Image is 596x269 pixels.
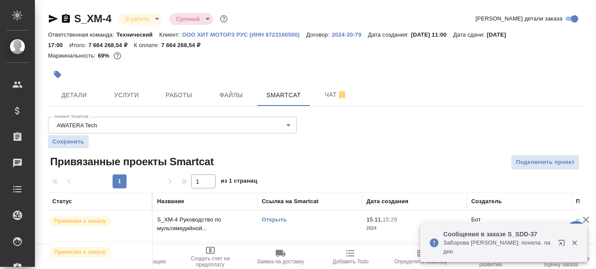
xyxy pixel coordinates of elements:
p: 15:29 [383,216,397,223]
span: Чат [315,89,357,100]
button: Сохранить [48,135,89,148]
p: 7 664 268,54 ₽ [161,42,207,48]
p: Дата сдачи: [453,31,486,38]
button: AWATERA Tech [54,122,99,129]
p: Договор: [306,31,332,38]
p: 69% [98,52,111,59]
p: 2024 [367,224,462,233]
p: 15.11, [367,216,383,223]
button: Скопировать ссылку [61,14,71,24]
div: AWATERA Tech [48,117,297,133]
p: Привязан к заказу [54,217,106,225]
div: В работе [119,13,162,25]
span: [PERSON_NAME] детали заказа [476,14,562,23]
button: Открыть в новой вкладке [553,234,574,255]
span: Привязанные проекты Smartcat [48,155,214,169]
a: Открыть [262,216,287,223]
a: 2024-20-79 [332,31,368,38]
a: S_XM-4 [74,13,112,24]
p: Технический [116,31,159,38]
p: S_XM-4 Руководство по мультимедийной... [157,215,253,233]
span: Определить тематику [394,259,447,265]
p: Ответственная команда: [48,31,116,38]
span: Подключить проект [516,157,575,167]
svg: Отписаться [337,90,347,100]
p: Клиент: [159,31,182,38]
p: Привязан к заказу [54,248,106,256]
a: ООО ХИТ МОТОРЗ РУС (ИНН 9723160500) [182,31,306,38]
div: В работе [169,13,213,25]
div: Статус [52,197,72,206]
div: Ссылка на Smartcat [262,197,319,206]
p: Бот [471,216,481,223]
p: [DATE] 11:00 [411,31,453,38]
button: Добавить тэг [48,65,67,84]
p: К оплате: [134,42,161,48]
span: Детали [53,90,95,101]
span: Создать счет на предоплату [181,255,240,268]
p: Маржинальность: [48,52,98,59]
span: Smartcat [263,90,305,101]
button: Папка на Drive [35,245,105,269]
button: В работе [123,15,152,23]
button: 🙏 [565,221,587,243]
div: Название [157,197,184,206]
button: Создать счет на предоплату [175,245,246,269]
button: Скопировать ссылку для ЯМессенджера [48,14,58,24]
p: Заборова [PERSON_NAME]: поняла. ладно [443,238,552,256]
button: Подключить проект [511,155,579,170]
span: Заявка на доставку [257,259,304,265]
span: Работы [158,90,200,101]
p: Сообщения в заказе S_SDD-37 [443,230,552,238]
button: Срочный [174,15,202,23]
div: Дата создания [367,197,408,206]
button: Заявка на доставку [245,245,315,269]
span: Добавить Todo [332,259,368,265]
span: Файлы [210,90,252,101]
div: Создатель [471,197,502,206]
p: Итого: [69,42,88,48]
button: Доп статусы указывают на важность/срочность заказа [218,13,229,24]
button: Закрыть [565,239,583,247]
p: Дата создания: [368,31,411,38]
span: Сохранить [52,137,84,146]
span: из 1 страниц [221,176,257,188]
p: 7 664 268,54 ₽ [88,42,134,48]
button: Добавить Todo [315,245,386,269]
button: 21547.71 USD; 267241.97 RUB; [112,50,123,61]
span: Услуги [106,90,147,101]
button: Определить тематику [386,245,456,269]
